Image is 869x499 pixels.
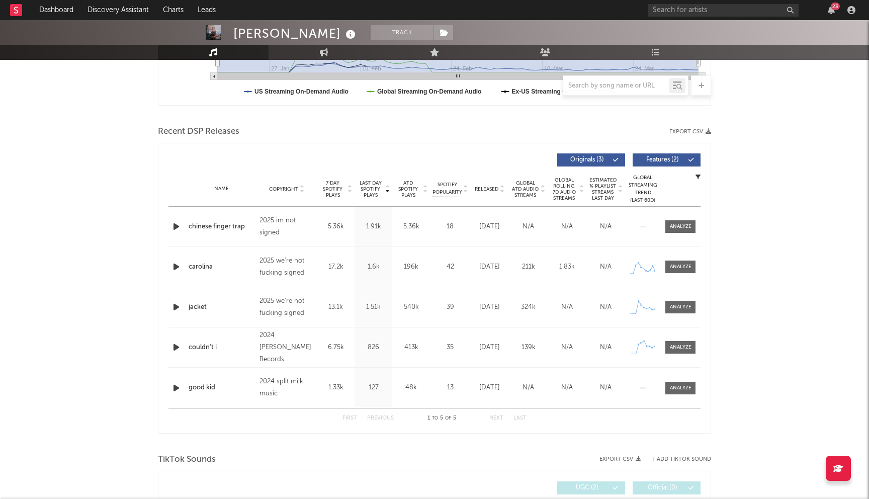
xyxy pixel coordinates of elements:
div: Name [189,185,254,193]
button: Next [489,415,503,421]
div: [DATE] [473,262,506,272]
div: 1.91k [357,222,390,232]
span: Released [475,186,498,192]
div: 18 [432,222,468,232]
div: 1.83k [550,262,584,272]
div: N/A [511,222,545,232]
a: good kid [189,383,254,393]
div: 6.75k [319,343,352,353]
div: 2024 [PERSON_NAME] Records [259,329,314,366]
div: 23 [831,3,840,10]
span: Originals ( 3 ) [564,157,610,163]
div: 39 [432,302,468,312]
button: + Add TikTok Sound [641,457,711,462]
div: N/A [589,343,623,353]
span: Global ATD Audio Streams [511,180,539,198]
input: Search by song name or URL [563,82,669,90]
button: Features(2) [633,153,701,167]
div: [DATE] [473,383,506,393]
div: [DATE] [473,343,506,353]
button: Previous [367,415,394,421]
button: Export CSV [669,129,711,135]
div: [DATE] [473,222,506,232]
div: 13 [432,383,468,393]
div: N/A [589,302,623,312]
span: to [432,416,438,421]
span: of [445,416,451,421]
div: 540k [395,302,427,312]
a: carolina [189,262,254,272]
button: Last [513,415,527,421]
div: 1.51k [357,302,390,312]
div: [DATE] [473,302,506,312]
div: 127 [357,383,390,393]
div: Global Streaming Trend (Last 60D) [628,174,658,204]
span: UGC ( 2 ) [564,485,610,491]
div: 13.1k [319,302,352,312]
a: chinese finger trap [189,222,254,232]
div: 5.36k [319,222,352,232]
div: 2025 we're not fucking signed [259,255,314,279]
button: Export CSV [599,456,641,462]
div: 2024 split milk music [259,376,314,400]
div: 48k [395,383,427,393]
span: Last Day Spotify Plays [357,180,384,198]
button: First [342,415,357,421]
div: N/A [550,222,584,232]
span: Official ( 0 ) [639,485,685,491]
div: 17.2k [319,262,352,272]
span: Recent DSP Releases [158,126,239,138]
button: + Add TikTok Sound [651,457,711,462]
div: N/A [511,383,545,393]
div: 211k [511,262,545,272]
div: N/A [550,343,584,353]
div: 2025 we're not fucking signed [259,295,314,319]
div: 35 [432,343,468,353]
div: N/A [550,302,584,312]
button: Official(0) [633,481,701,494]
span: Estimated % Playlist Streams Last Day [589,177,617,201]
span: Global Rolling 7D Audio Streams [550,177,578,201]
button: 23 [828,6,835,14]
div: 196k [395,262,427,272]
button: Track [371,25,433,40]
div: 413k [395,343,427,353]
span: 7 Day Spotify Plays [319,180,346,198]
div: 2025 im not signed [259,215,314,239]
div: N/A [589,262,623,272]
div: [PERSON_NAME] [233,25,358,42]
span: TikTok Sounds [158,454,216,466]
button: UGC(2) [557,481,625,494]
a: jacket [189,302,254,312]
a: couldn't i [189,343,254,353]
div: 5.36k [395,222,427,232]
span: Spotify Popularity [432,181,462,196]
div: 1 5 5 [414,412,469,425]
div: N/A [589,383,623,393]
span: Copyright [269,186,298,192]
div: 139k [511,343,545,353]
div: 826 [357,343,390,353]
div: 42 [432,262,468,272]
div: 1.33k [319,383,352,393]
span: Features ( 2 ) [639,157,685,163]
div: N/A [550,383,584,393]
span: ATD Spotify Plays [395,180,421,198]
div: 324k [511,302,545,312]
button: Originals(3) [557,153,625,167]
div: 1.6k [357,262,390,272]
input: Search for artists [648,4,799,17]
div: N/A [589,222,623,232]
